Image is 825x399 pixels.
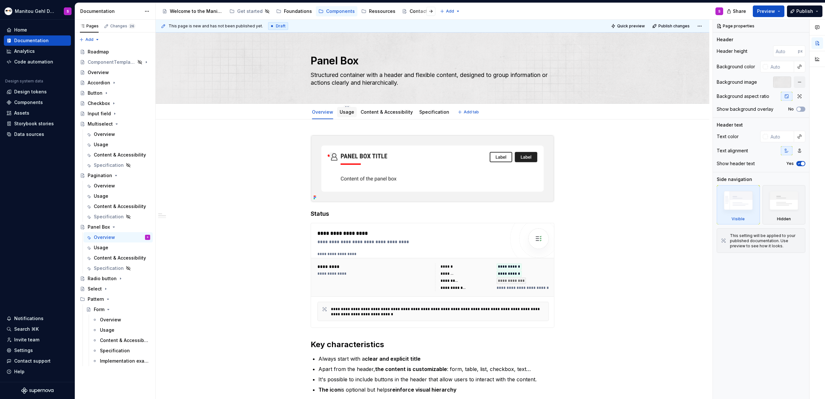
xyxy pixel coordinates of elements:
[753,5,784,17] button: Preview
[227,6,272,16] a: Get started
[77,78,153,88] a: Accordion
[77,47,153,57] a: Roadmap
[94,183,115,189] div: Overview
[83,139,153,150] a: Usage
[4,57,71,67] a: Code automation
[786,161,794,166] label: Yes
[717,93,769,100] div: Background aspect ratio
[4,345,71,356] a: Settings
[358,105,415,119] div: Content & Accessibility
[80,8,141,14] div: Documentation
[796,8,813,14] span: Publish
[237,8,263,14] div: Get started
[77,109,153,119] a: Input field
[5,7,12,15] img: e5cfe62c-2ffb-4aae-a2e8-6f19d60e01f1.png
[4,324,71,334] button: Search ⌘K
[90,315,153,325] a: Overview
[94,234,115,241] div: Overview
[5,79,43,84] div: Design system data
[170,8,223,14] div: Welcome to the Manitou and Gehl Design System
[77,35,102,44] button: Add
[15,8,56,14] div: Manitou Gehl Design System
[77,98,153,109] a: Checkbox
[399,6,437,16] a: Contact us
[90,335,153,346] a: Content & Accessibility
[77,294,153,304] div: Pattern
[717,36,733,43] div: Header
[312,109,333,115] a: Overview
[110,24,135,29] div: Changes
[85,37,93,42] span: Add
[309,53,553,69] textarea: Panel Box
[762,185,806,224] div: Hidden
[788,107,794,112] label: No
[309,70,553,88] textarea: Structured container with a header and flexible content, designed to group information or actions...
[94,306,104,313] div: Form
[419,109,449,115] a: Specification
[4,87,71,97] a: Design tokens
[4,35,71,46] a: Documentation
[100,327,114,333] div: Usage
[717,48,747,54] div: Header height
[4,25,71,35] a: Home
[718,9,721,14] div: S
[316,6,357,16] a: Components
[14,337,39,343] div: Invite team
[318,386,554,394] p: is optional but helps
[311,135,554,202] img: 0addf450-2a17-4bef-abd2-f4d5349421e2.png
[4,335,71,345] a: Invite team
[77,273,153,284] a: Radio button
[77,170,153,181] a: Pagination
[94,162,124,168] div: Specification
[309,105,336,119] div: Overview
[14,347,33,354] div: Settings
[83,160,153,170] a: Specification
[717,176,752,183] div: Side navigation
[77,67,153,78] a: Overview
[4,119,71,129] a: Storybook stories
[83,150,153,160] a: Content & Accessibility
[4,97,71,108] a: Components
[717,133,739,140] div: Text color
[4,313,71,324] button: Notifications
[768,61,794,72] input: Auto
[365,356,421,362] strong: clear and explicit title
[318,355,554,363] p: Always start with a
[94,203,146,210] div: Content & Accessibility
[83,129,153,139] a: Overview
[4,108,71,118] a: Assets
[1,4,73,18] button: Manitou Gehl Design SystemS
[438,7,462,16] button: Add
[730,233,801,249] div: This setting will be applied to your published documentation. Use preview to see how it looks.
[326,8,355,14] div: Components
[359,6,398,16] a: Ressources
[160,6,226,16] a: Welcome to the Manitou and Gehl Design System
[14,99,43,106] div: Components
[88,224,110,230] div: Panel Box
[311,339,554,350] h2: Key characteristics
[4,46,71,56] a: Analytics
[717,185,760,224] div: Visible
[732,216,745,222] div: Visible
[88,69,109,76] div: Overview
[274,6,315,16] a: Foundations
[90,346,153,356] a: Specification
[160,5,437,18] div: Page tree
[90,356,153,366] a: Implementation example
[77,57,153,67] a: ComponentTemplate (to duplicate)
[67,9,69,14] div: S
[340,109,354,115] a: Usage
[609,22,648,31] button: Quick preview
[83,253,153,263] a: Content & Accessibility
[773,45,798,57] input: Auto
[757,8,775,14] span: Preview
[77,119,153,129] a: Multiselect
[94,193,108,199] div: Usage
[4,129,71,139] a: Data sources
[14,358,51,364] div: Contact support
[100,317,121,323] div: Overview
[768,131,794,142] input: Auto
[311,210,554,218] h4: Status
[94,244,108,251] div: Usage
[4,366,71,377] button: Help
